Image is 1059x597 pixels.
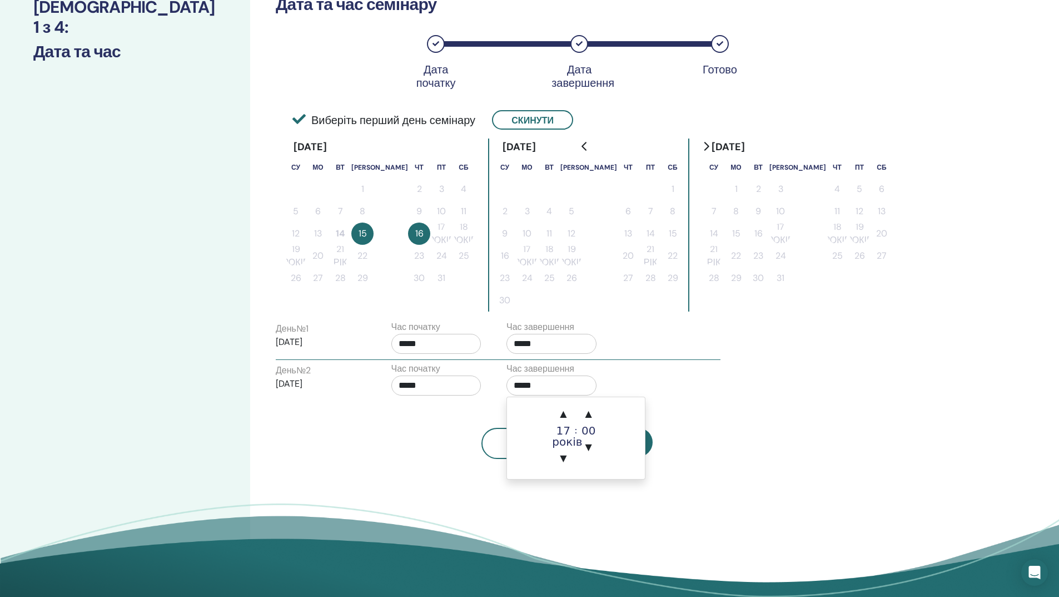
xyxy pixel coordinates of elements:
font: День [276,364,296,376]
font: 29 [731,272,742,284]
font: 23 [753,250,763,262]
font: 2 [756,183,761,195]
font: 14 [710,228,718,239]
font: 23 [414,250,424,262]
font: 4 [546,205,552,217]
font: Сб [459,163,468,172]
th: П'ятниця [639,156,662,178]
font: 25 [544,272,555,284]
font: 13 [878,205,886,217]
button: Перейти до наступного місяця [697,135,715,157]
font: ▼ [560,453,566,463]
font: : [64,16,68,38]
font: Пт [437,163,446,172]
div: Відкрити Intercom Messenger [1021,559,1048,586]
font: 24 [436,250,447,262]
th: П'ятниця [848,156,871,178]
font: 2 [417,183,422,195]
font: Чт [415,163,424,172]
font: 27 [877,250,887,262]
font: 6 [879,183,884,195]
th: Вівторок [329,156,351,178]
font: ▲ [585,408,592,419]
font: 28 [645,272,656,284]
button: Перейти до попереднього місяця [576,135,594,157]
font: 12 [568,228,575,239]
font: 2 [503,205,508,217]
font: Вт [336,163,345,172]
th: Середа [560,156,617,178]
font: 13 [314,228,322,239]
font: ▲ [560,408,566,419]
font: 12 [292,228,300,239]
font: 29 [668,272,678,284]
font: 15 [732,228,740,239]
font: 26 [566,272,577,284]
font: 28 [335,272,346,284]
th: Понеділок [516,156,538,178]
font: 4 [834,183,840,195]
font: 20 [876,228,887,239]
font: 3 [525,205,530,217]
font: [PERSON_NAME] [560,163,617,172]
font: Дата початку [416,62,456,90]
font: 8 [733,205,739,217]
font: 5 [857,183,862,195]
font: [DATE] [712,140,745,154]
font: Чт [833,163,842,172]
th: Понеділок [307,156,329,178]
font: 9 [416,205,422,217]
font: Пт [855,163,864,172]
font: 3 [439,183,444,195]
th: Середа [351,156,408,178]
font: 22 [357,250,367,262]
th: Субота [662,156,684,178]
font: 28 [709,272,719,284]
font: 10 [523,228,531,239]
font: 9 [502,228,508,239]
font: 31 [777,272,784,284]
th: Четвер [826,156,848,178]
font: 8 [670,205,675,217]
font: 26 [854,250,865,262]
font: 6 [625,205,631,217]
font: 00 [581,424,595,437]
font: Скинути [511,115,554,126]
th: Субота [871,156,893,178]
th: Четвер [617,156,639,178]
font: 1 [735,183,738,195]
font: [DATE] [276,336,302,348]
font: Мо [312,163,323,172]
font: 9 [755,205,761,217]
th: Середа [769,156,826,178]
font: Дата та час [33,41,121,62]
th: Вівторок [747,156,769,178]
font: 30 [753,272,764,284]
font: 15 [669,228,677,239]
font: 30 [414,272,425,284]
button: Назад [481,428,563,459]
font: 1 [361,183,364,195]
font: 16 [501,250,509,262]
font: №2 [296,364,311,376]
font: 23 [500,272,510,284]
font: Мо [730,163,741,172]
font: Вт [545,163,554,172]
font: 1 [672,183,674,195]
font: Су [291,163,300,172]
th: Неділя [494,156,516,178]
th: Понеділок [725,156,747,178]
font: [DATE] [503,140,536,154]
font: 3 [778,183,783,195]
th: Неділя [703,156,725,178]
font: 11 [546,228,552,239]
font: 16 [754,228,763,239]
font: 25 [832,250,843,262]
font: ▼ [585,442,592,452]
font: 25 [459,250,469,262]
th: Неділя [285,156,307,178]
font: 7 [648,205,653,217]
font: 20 [623,250,634,262]
font: 10 [776,205,785,217]
th: Субота [453,156,475,178]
